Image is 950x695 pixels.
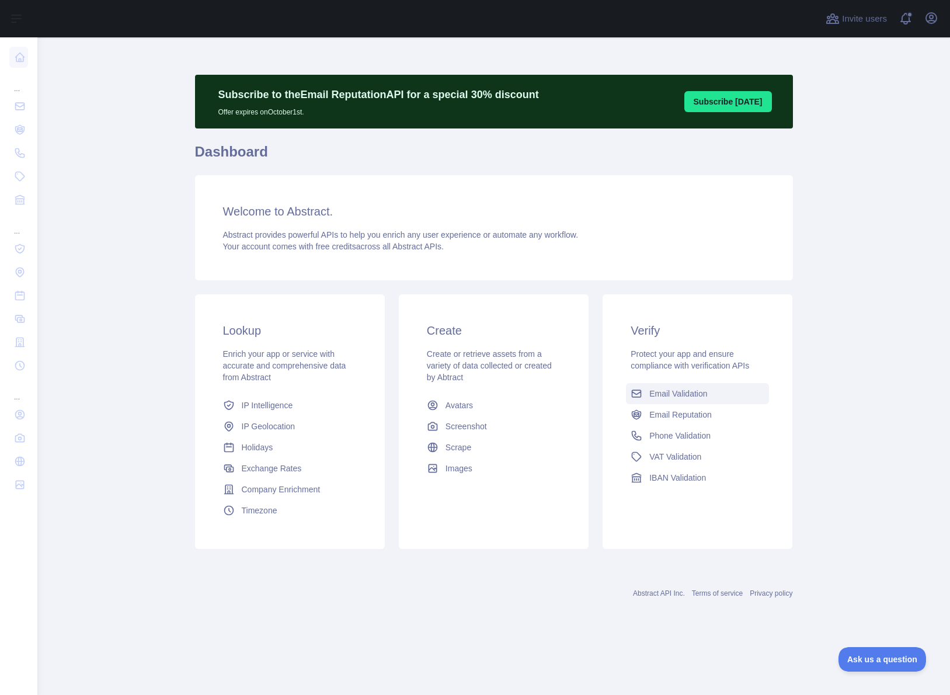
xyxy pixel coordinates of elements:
[427,349,552,382] span: Create or retrieve assets from a variety of data collected or created by Abtract
[692,589,743,597] a: Terms of service
[242,463,302,474] span: Exchange Rates
[316,242,356,251] span: free credits
[195,143,793,171] h1: Dashboard
[242,421,295,432] span: IP Geolocation
[218,86,539,103] p: Subscribe to the Email Reputation API for a special 30 % discount
[242,505,277,516] span: Timezone
[626,383,769,404] a: Email Validation
[838,647,927,672] iframe: Toggle Customer Support
[218,479,361,500] a: Company Enrichment
[9,70,28,93] div: ...
[218,416,361,437] a: IP Geolocation
[223,230,579,239] span: Abstract provides powerful APIs to help you enrich any user experience or automate any workflow.
[626,467,769,488] a: IBAN Validation
[446,442,471,453] span: Scrape
[223,349,346,382] span: Enrich your app or service with accurate and comprehensive data from Abstract
[649,451,701,463] span: VAT Validation
[218,103,539,117] p: Offer expires on October 1st.
[649,409,712,421] span: Email Reputation
[422,458,565,479] a: Images
[446,463,472,474] span: Images
[633,589,685,597] a: Abstract API Inc.
[649,472,706,484] span: IBAN Validation
[823,9,889,28] button: Invite users
[684,91,772,112] button: Subscribe [DATE]
[427,322,561,339] h3: Create
[218,458,361,479] a: Exchange Rates
[446,399,473,411] span: Avatars
[631,349,749,370] span: Protect your app and ensure compliance with verification APIs
[218,395,361,416] a: IP Intelligence
[842,12,887,26] span: Invite users
[9,213,28,236] div: ...
[626,404,769,425] a: Email Reputation
[626,425,769,446] a: Phone Validation
[422,416,565,437] a: Screenshot
[649,388,707,399] span: Email Validation
[218,500,361,521] a: Timezone
[750,589,792,597] a: Privacy policy
[223,242,444,251] span: Your account comes with across all Abstract APIs.
[422,437,565,458] a: Scrape
[446,421,487,432] span: Screenshot
[223,322,357,339] h3: Lookup
[223,203,765,220] h3: Welcome to Abstract.
[9,378,28,402] div: ...
[649,430,711,442] span: Phone Validation
[242,442,273,453] span: Holidays
[631,322,764,339] h3: Verify
[218,437,361,458] a: Holidays
[422,395,565,416] a: Avatars
[242,399,293,411] span: IP Intelligence
[242,484,321,495] span: Company Enrichment
[626,446,769,467] a: VAT Validation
